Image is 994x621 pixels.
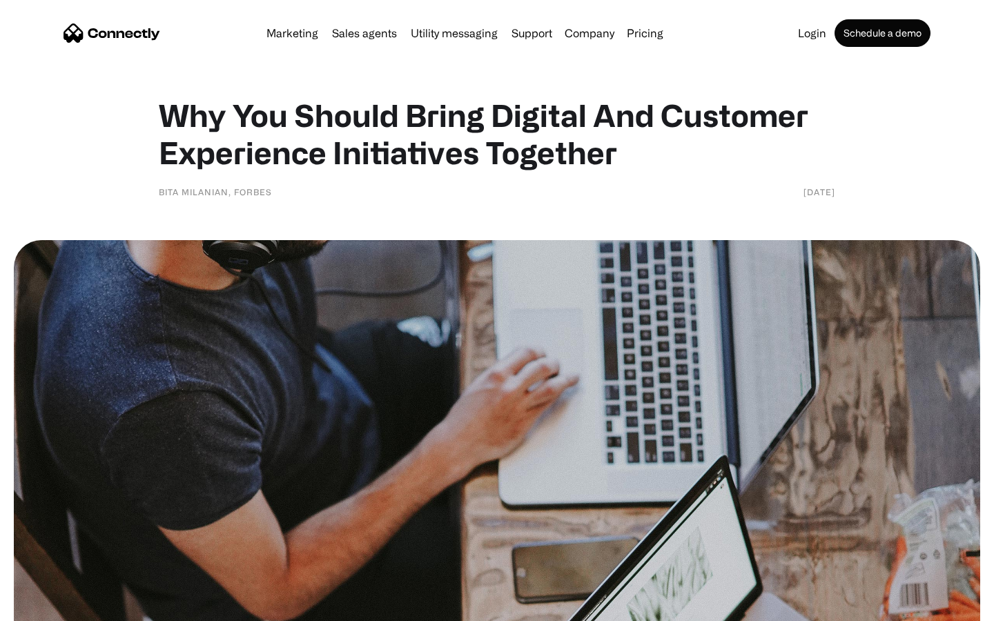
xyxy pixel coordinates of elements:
[261,28,324,39] a: Marketing
[803,185,835,199] div: [DATE]
[28,597,83,616] ul: Language list
[835,19,930,47] a: Schedule a demo
[506,28,558,39] a: Support
[565,23,614,43] div: Company
[327,28,402,39] a: Sales agents
[159,185,272,199] div: Bita Milanian, Forbes
[14,597,83,616] aside: Language selected: English
[405,28,503,39] a: Utility messaging
[792,28,832,39] a: Login
[621,28,669,39] a: Pricing
[159,97,835,171] h1: Why You Should Bring Digital And Customer Experience Initiatives Together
